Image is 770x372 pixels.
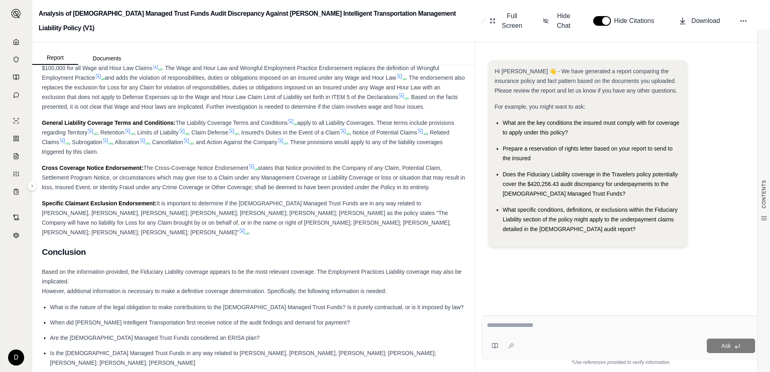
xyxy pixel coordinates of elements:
[42,288,387,294] span: However, additional information is necessary to make a definitive coverage determination. Specifi...
[721,343,731,349] span: Ask
[5,148,27,164] a: Claim Coverage
[50,319,350,326] span: When did [PERSON_NAME] Intelligent Transportation first receive notice of the audit findings and ...
[707,339,755,353] button: Ask
[501,11,524,31] span: Full Screen
[482,359,760,366] div: *Use references provided to verify information.
[5,87,27,103] a: Chat
[5,166,27,182] a: Custom Report
[761,180,767,209] span: CONTENTS
[503,120,679,136] span: What are the key conditions the insured must comply with for coverage to apply under this policy?
[105,74,396,81] span: and adds the violation of responsibilities, duties or obligations imposed on an Insured under any...
[32,51,78,65] button: Report
[78,52,136,65] button: Documents
[112,139,139,145] span: , Allocation
[248,229,250,236] span: .
[69,139,102,145] span: , Subrogation
[5,69,27,85] a: Prompt Library
[5,130,27,147] a: Policy Comparisons
[42,244,465,260] h2: Conclusion
[503,207,677,232] span: What specific conditions, definitions, or exclusions within the Fiduciary Liability section of th...
[691,16,720,26] span: Download
[39,6,478,35] h2: Analysis of [DEMOGRAPHIC_DATA] Managed Trust Funds Audit Discrepancy Against [PERSON_NAME] Intell...
[143,165,248,171] span: The Cross-Coverage Notice Endorsement
[350,129,417,136] span: , Notice of Potential Claims
[42,120,176,126] strong: General Liability Coverage Terms and Conditions:
[50,335,260,341] span: Are the [DEMOGRAPHIC_DATA] Managed Trust Funds considered an ERISA plan?
[42,74,465,100] span: . The endorsement also replaces the exclusion for Loss for any Claim for violation of responsibil...
[5,184,27,200] a: Coverage Table
[42,200,451,236] span: It is important to determine if the [DEMOGRAPHIC_DATA] Managed Trust Funds are in any way related...
[495,103,585,110] span: For example, you might want to ask:
[8,6,24,22] button: Expand sidebar
[503,145,673,161] span: Prepare a reservation of rights letter based on your report to send to the insured
[134,129,178,136] span: , Limits of Liability
[5,52,27,68] a: Documents Vault
[193,139,277,145] span: , and Action Against the Company
[42,200,157,207] strong: Specific Claimant Exclusion Endorsement:
[42,165,143,171] strong: Cross Coverage Notice Endorsement:
[5,209,27,225] a: Contract Analysis
[238,129,339,136] span: , Insured's Duties in the Event of a Claim
[176,120,288,126] span: The Liability Coverage Terms and Conditions
[42,165,465,190] span: states that Notice provided to the Company of any Claim, Potential Claim, Settlement Program Noti...
[675,13,723,29] button: Download
[97,129,124,136] span: , Retention
[149,139,183,145] span: , Cancellation
[5,113,27,129] a: Single Policy
[5,34,27,50] a: Home
[50,304,464,310] span: What is the nature of the legal obligation to make contributions to the [DEMOGRAPHIC_DATA] Manage...
[5,227,27,243] a: Legal Search Engine
[8,349,24,366] div: D
[42,269,462,285] span: Based on the information provided, the Fiduciary Liability coverage appears to be the most releva...
[50,350,436,366] span: Is the [DEMOGRAPHIC_DATA] Managed Trust Funds in any way related to [PERSON_NAME], [PERSON_NAME],...
[553,11,573,31] span: Hide Chat
[614,16,659,26] span: Hide Citations
[540,8,577,34] button: Hide Chat
[27,181,37,191] button: Expand sidebar
[503,171,678,197] span: Does the Fiduciary Liability coverage in the Travelers policy potentially cover the $420,256.43 a...
[486,8,527,34] button: Full Screen
[495,68,677,94] span: Hi [PERSON_NAME] 👋 - We have generated a report comparing the insurance policy and fact pattern b...
[11,9,21,19] img: Expand sidebar
[188,129,229,136] span: , Claim Defense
